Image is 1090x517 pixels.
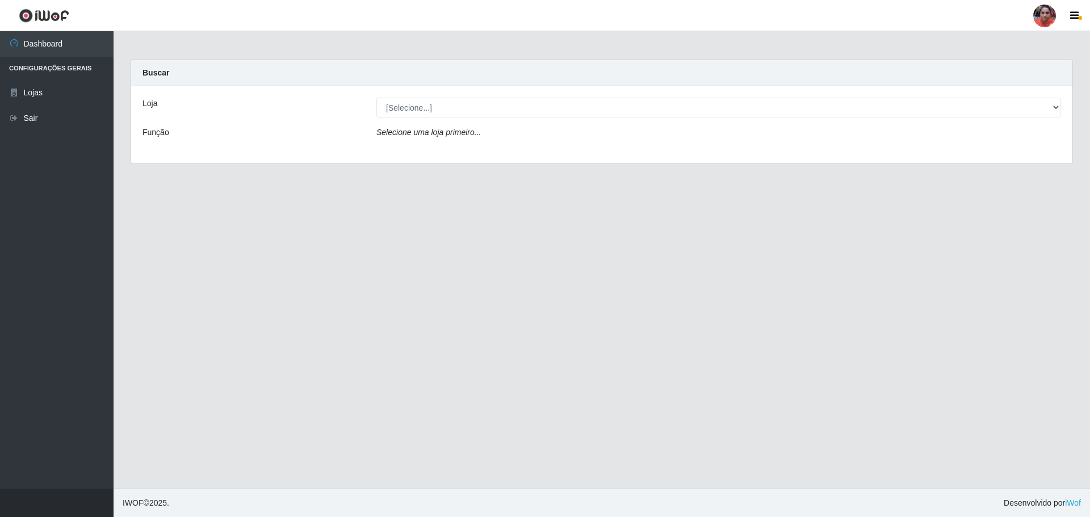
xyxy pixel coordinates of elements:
[1065,498,1081,507] a: iWof
[142,68,169,77] strong: Buscar
[142,127,169,138] label: Função
[19,9,69,23] img: CoreUI Logo
[1004,497,1081,509] span: Desenvolvido por
[376,128,481,137] i: Selecione uma loja primeiro...
[142,98,157,110] label: Loja
[123,497,169,509] span: © 2025 .
[123,498,144,507] span: IWOF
